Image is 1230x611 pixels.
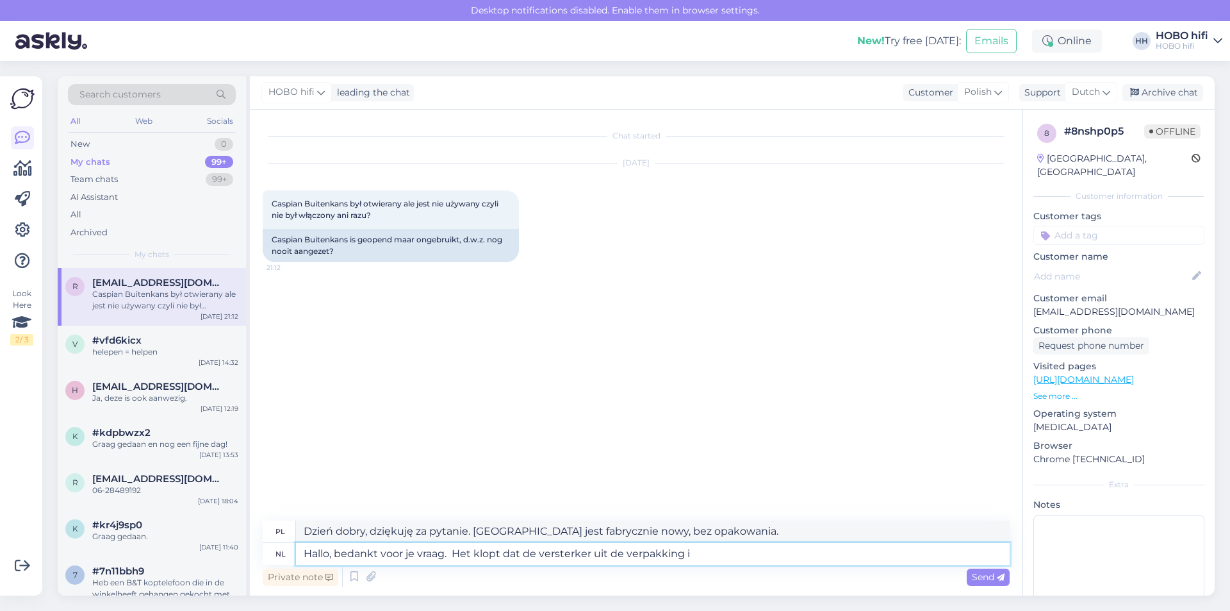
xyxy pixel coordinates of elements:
[72,478,78,487] span: r
[1037,152,1192,179] div: [GEOGRAPHIC_DATA], [GEOGRAPHIC_DATA]
[1033,337,1149,355] div: Request phone number
[201,404,238,414] div: [DATE] 12:19
[92,289,238,312] div: Caspian Buitenkans był otwierany ale jest nie używany czyli nie był włączony ani razu?
[272,199,500,220] span: Caspian Buitenkans był otwierany ale jest nie używany czyli nie był włączony ani razu?
[70,138,90,151] div: New
[263,130,1010,142] div: Chat started
[10,87,35,111] img: Askly Logo
[1033,324,1204,337] p: Customer phone
[72,524,78,533] span: k
[70,226,108,239] div: Archived
[1033,439,1204,453] p: Browser
[1033,305,1204,319] p: [EMAIL_ADDRESS][DOMAIN_NAME]
[1033,479,1204,490] div: Extra
[70,173,118,186] div: Team chats
[1033,374,1134,385] a: [URL][DOMAIN_NAME]
[857,35,885,47] b: New!
[92,485,238,496] div: 06-28489192
[201,312,238,321] div: [DATE] 21:12
[92,335,142,346] span: #vfd6kicx
[1044,128,1049,138] span: 8
[1019,86,1061,99] div: Support
[1033,190,1204,202] div: Customer information
[92,439,238,450] div: Graag gedaan en nog een fijne dag!
[70,191,118,204] div: AI Assistant
[92,277,225,289] span: remigiusz1982@interia.pl
[92,381,225,392] span: hooipaard12345@gmail.com
[1122,84,1203,101] div: Archive chat
[72,385,78,395] span: h
[1064,124,1144,139] div: # 8nshp0p5
[199,450,238,460] div: [DATE] 13:53
[92,565,144,577] span: #7n11bbh9
[1032,29,1102,53] div: Online
[70,208,81,221] div: All
[1033,390,1204,402] p: See more ...
[72,281,78,291] span: r
[1034,269,1190,283] input: Add name
[275,543,286,565] div: nl
[215,138,233,151] div: 0
[10,288,33,346] div: Look Here
[1033,453,1204,466] p: Chrome [TECHNICAL_ID]
[92,531,238,542] div: Graag gedaan.
[92,519,142,531] span: #kr4j9sp0
[857,33,961,49] div: Try free [DATE]:
[199,358,238,367] div: [DATE] 14:32
[263,157,1010,169] div: [DATE]
[198,496,238,506] div: [DATE] 18:04
[1033,407,1204,421] p: Operating system
[133,113,155,130] div: Web
[92,473,225,485] span: reiniergerritsen@hotmail.com
[972,571,1004,583] span: Send
[1033,226,1204,245] input: Add a tag
[263,229,519,262] div: Caspian Buitenkans is geopend maar ongebruikt, d.w.z. nog nooit aangezet?
[1156,31,1222,51] a: HOBO hifiHOBO hifi
[73,570,78,580] span: 7
[72,431,78,441] span: k
[332,86,410,99] div: leading the chat
[1156,41,1208,51] div: HOBO hifi
[199,542,238,552] div: [DATE] 11:40
[206,173,233,186] div: 99+
[964,85,992,99] span: Polish
[1144,124,1201,138] span: Offline
[1033,360,1204,373] p: Visited pages
[266,263,315,272] span: 21:12
[92,427,151,439] span: #kdpbwzx2
[903,86,953,99] div: Customer
[296,521,1010,542] textarea: Witam, dziękuję za pytanie. Prawdą jest, że wzmacniacz pochodzi z
[70,156,110,169] div: My chats
[1033,292,1204,305] p: Customer email
[68,113,83,130] div: All
[268,85,315,99] span: HOBO hifi
[205,156,233,169] div: 99+
[92,392,238,404] div: Ja, deze is ook aanwezig.
[296,543,1010,565] textarea: Hallo, bedankt voor je vraag. Het klopt dat de versterker uit de verpakking
[1156,31,1208,41] div: HOBO hifi
[1033,250,1204,264] p: Customer name
[1033,210,1204,223] p: Customer tags
[204,113,236,130] div: Socials
[1033,421,1204,434] p: [MEDICAL_DATA]
[966,29,1017,53] button: Emails
[135,249,169,260] span: My chats
[79,88,161,101] span: Search customers
[1033,498,1204,512] p: Notes
[1133,32,1151,50] div: HH
[10,334,33,346] div: 2 / 3
[92,577,238,600] div: Heb een B&T koptelefoon die in de winkelheeft gehangen gekocht met oplaadkabel. Echter geen adapt...
[72,339,78,349] span: v
[263,569,338,586] div: Private note
[92,346,238,358] div: helepen = helpen
[1072,85,1100,99] span: Dutch
[275,521,285,542] div: pl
